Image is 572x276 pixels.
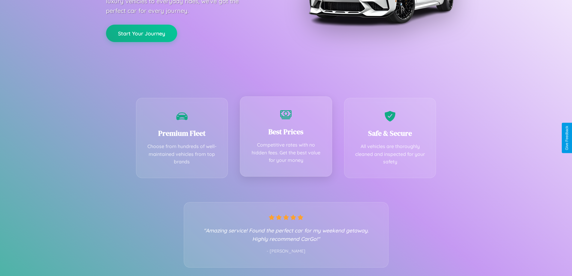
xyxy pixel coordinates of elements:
h3: Best Prices [249,127,323,137]
h3: Safe & Secure [353,128,427,138]
h3: Premium Fleet [145,128,219,138]
button: Start Your Journey [106,25,177,42]
p: All vehicles are thoroughly cleaned and inspected for your safety [353,143,427,166]
p: Competitive rates with no hidden fees. Get the best value for your money [249,141,323,164]
p: - [PERSON_NAME] [196,247,376,255]
p: "Amazing service! Found the perfect car for my weekend getaway. Highly recommend CarGo!" [196,226,376,243]
div: Give Feedback [565,126,569,150]
p: Choose from hundreds of well-maintained vehicles from top brands [145,143,219,166]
